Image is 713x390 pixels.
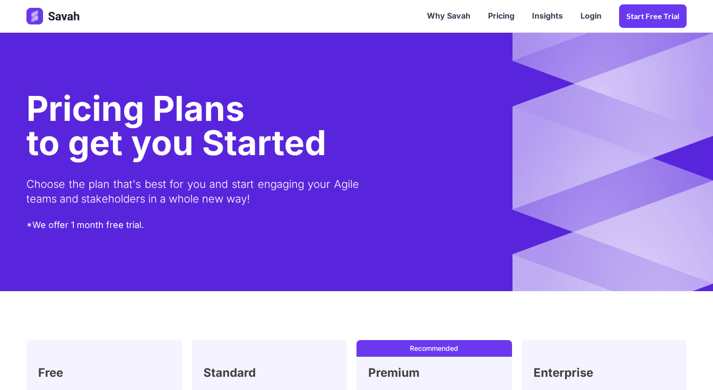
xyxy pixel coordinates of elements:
h2: Enterprise [534,364,593,382]
h2: Free [38,364,63,382]
a: Why Savah [418,1,479,31]
a: Login [572,1,610,31]
div: Recommended [359,343,509,354]
div: Pricing Plans [26,87,326,131]
a: Pricing [479,1,523,31]
a: Start Free trial [619,4,687,28]
h2: Premium [368,364,420,382]
div: *We offer 1 month free trial. [26,218,144,232]
h2: Standard [203,364,256,382]
div: Choose the plan that's best for you and start engaging your Agile teams and stakeholders in a who... [26,165,359,219]
a: Insights [523,1,572,31]
span: to get you Started [26,122,326,163]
